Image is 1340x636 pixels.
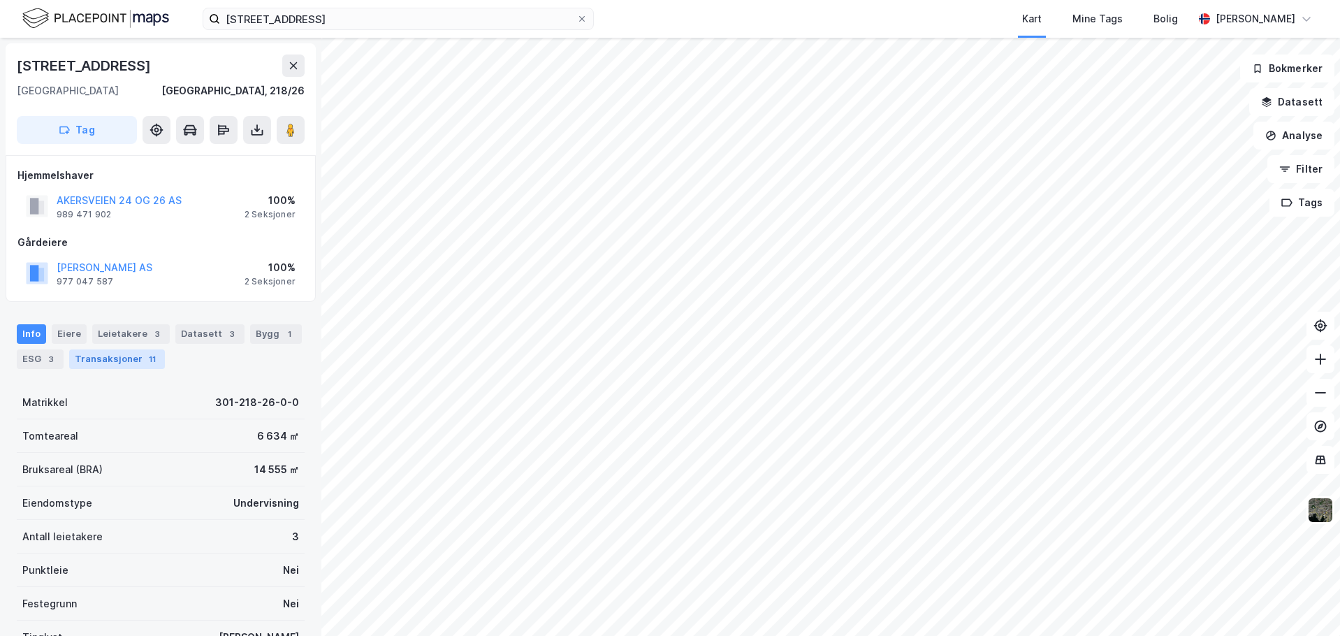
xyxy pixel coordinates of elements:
div: 301-218-26-0-0 [215,394,299,411]
div: Eiendomstype [22,495,92,512]
div: [STREET_ADDRESS] [17,55,154,77]
div: [GEOGRAPHIC_DATA], 218/26 [161,82,305,99]
div: Tomteareal [22,428,78,445]
div: 11 [145,352,159,366]
div: [PERSON_NAME] [1216,10,1295,27]
div: 977 047 587 [57,276,113,287]
div: Gårdeiere [17,234,304,251]
div: 3 [44,352,58,366]
div: 14 555 ㎡ [254,461,299,478]
div: Bygg [250,324,302,344]
div: 3 [292,528,299,545]
button: Tag [17,116,137,144]
div: Nei [283,595,299,612]
div: Mine Tags [1072,10,1123,27]
div: Info [17,324,46,344]
iframe: Chat Widget [1270,569,1340,636]
div: Transaksjoner [69,349,165,369]
div: Datasett [175,324,245,344]
div: 2 Seksjoner [245,276,296,287]
div: 3 [225,327,239,341]
div: Festegrunn [22,595,77,612]
div: Punktleie [22,562,68,579]
div: 1 [282,327,296,341]
div: Antall leietakere [22,528,103,545]
div: 100% [245,259,296,276]
div: Matrikkel [22,394,68,411]
img: logo.f888ab2527a4732fd821a326f86c7f29.svg [22,6,169,31]
div: Bruksareal (BRA) [22,461,103,478]
div: Bolig [1153,10,1178,27]
div: 2 Seksjoner [245,209,296,220]
button: Tags [1269,189,1334,217]
div: 100% [245,192,296,209]
div: Leietakere [92,324,170,344]
div: Undervisning [233,495,299,512]
div: Eiere [52,324,87,344]
button: Datasett [1249,88,1334,116]
div: 6 634 ㎡ [257,428,299,445]
input: Søk på adresse, matrikkel, gårdeiere, leietakere eller personer [220,8,576,29]
div: ESG [17,349,64,369]
img: 9k= [1307,497,1334,523]
button: Analyse [1253,122,1334,150]
div: Hjemmelshaver [17,167,304,184]
div: 989 471 902 [57,209,111,220]
div: 3 [150,327,164,341]
div: [GEOGRAPHIC_DATA] [17,82,119,99]
button: Filter [1267,155,1334,183]
div: Kart [1022,10,1042,27]
div: Nei [283,562,299,579]
button: Bokmerker [1240,55,1334,82]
